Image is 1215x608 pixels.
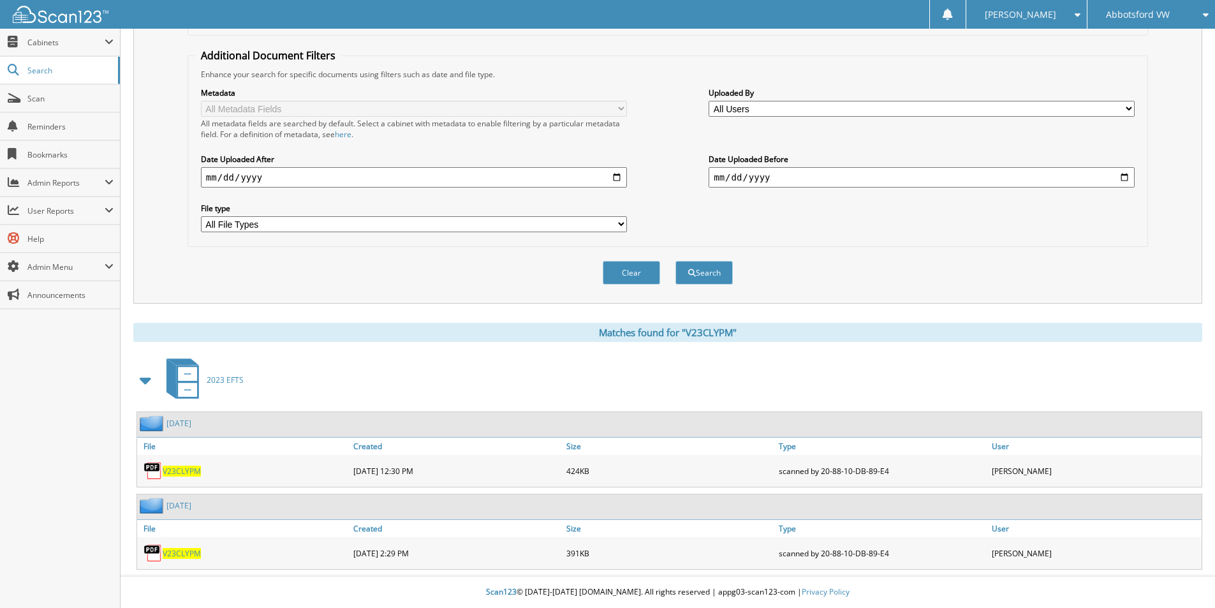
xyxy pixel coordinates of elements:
div: Matches found for "V23CLYPM" [133,323,1202,342]
a: Type [776,520,989,537]
label: Date Uploaded After [201,154,627,165]
a: Created [350,438,563,455]
label: Metadata [201,87,627,98]
button: Clear [603,261,660,285]
iframe: Chat Widget [1151,547,1215,608]
img: PDF.png [144,461,163,480]
div: [PERSON_NAME] [989,540,1202,566]
div: © [DATE]-[DATE] [DOMAIN_NAME]. All rights reserved | appg03-scan123-com | [121,577,1215,608]
a: here [335,129,351,140]
div: 391KB [563,540,776,566]
label: File type [201,203,627,214]
a: Size [563,438,776,455]
input: end [709,167,1135,188]
div: All metadata fields are searched by default. Select a cabinet with metadata to enable filtering b... [201,118,627,140]
span: Abbotsford VW [1106,11,1170,19]
img: folder2.png [140,415,166,431]
div: [PERSON_NAME] [989,458,1202,484]
input: start [201,167,627,188]
a: Privacy Policy [802,586,850,597]
a: Created [350,520,563,537]
a: V23CLYPM [163,548,201,559]
a: 2023 EFTS [159,355,244,405]
a: User [989,520,1202,537]
span: Bookmarks [27,149,114,160]
label: Uploaded By [709,87,1135,98]
img: scan123-logo-white.svg [13,6,108,23]
span: Reminders [27,121,114,132]
a: File [137,520,350,537]
span: User Reports [27,205,105,216]
span: Announcements [27,290,114,300]
span: Scan [27,93,114,104]
div: [DATE] 2:29 PM [350,540,563,566]
a: User [989,438,1202,455]
div: [DATE] 12:30 PM [350,458,563,484]
a: [DATE] [166,500,191,511]
a: [DATE] [166,418,191,429]
a: Size [563,520,776,537]
label: Date Uploaded Before [709,154,1135,165]
button: Search [675,261,733,285]
span: Cabinets [27,37,105,48]
a: File [137,438,350,455]
legend: Additional Document Filters [195,48,342,63]
img: PDF.png [144,544,163,563]
span: Search [27,65,112,76]
span: Scan123 [486,586,517,597]
div: Enhance your search for specific documents using filters such as date and file type. [195,69,1141,80]
span: Admin Reports [27,177,105,188]
div: 424KB [563,458,776,484]
a: Type [776,438,989,455]
div: scanned by 20-88-10-DB-89-E4 [776,540,989,566]
span: Help [27,234,114,244]
img: folder2.png [140,498,166,514]
a: V23CLYPM [163,466,201,477]
span: Admin Menu [27,262,105,272]
span: [PERSON_NAME] [985,11,1056,19]
div: scanned by 20-88-10-DB-89-E4 [776,458,989,484]
span: 2023 EFTS [207,374,244,385]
